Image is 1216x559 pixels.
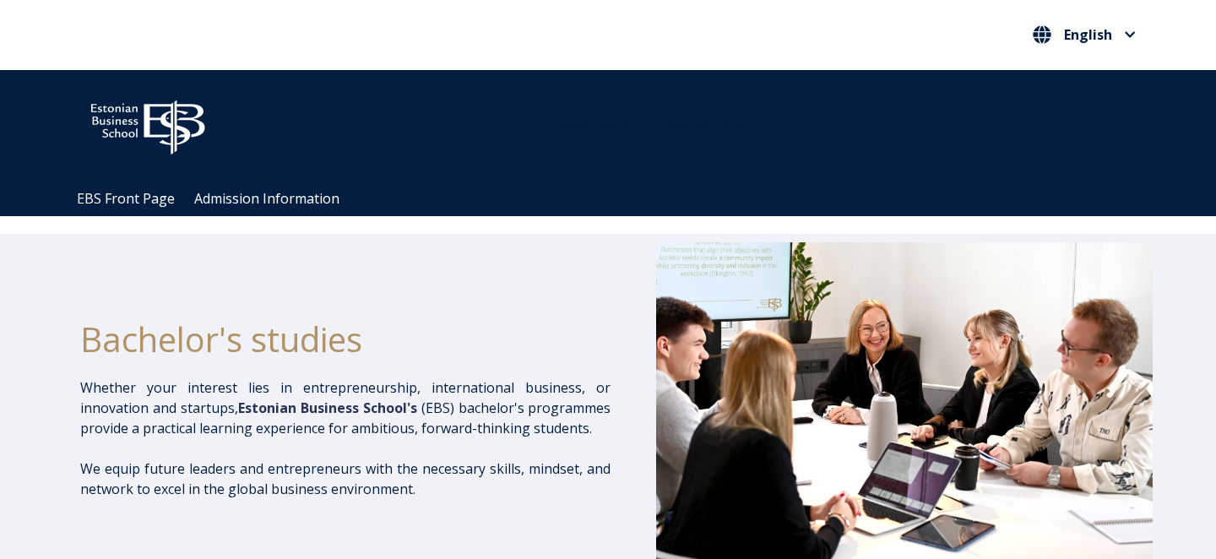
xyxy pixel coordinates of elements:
span: Community for Growth and Resp [546,117,753,135]
h1: Bachelor's studies [80,318,611,361]
span: English [1064,28,1112,41]
p: Whether your interest lies in entrepreneurship, international business, or innovation and startup... [80,377,611,438]
img: ebs_logo2016_white [76,87,220,160]
span: Estonian Business School's [238,399,417,417]
nav: Select your language [1029,21,1140,49]
button: English [1029,21,1140,48]
div: Navigation Menu [68,182,1165,216]
a: EBS Front Page [77,189,175,208]
a: Admission Information [194,189,339,208]
p: We equip future leaders and entrepreneurs with the necessary skills, mindset, and network to exce... [80,459,611,499]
